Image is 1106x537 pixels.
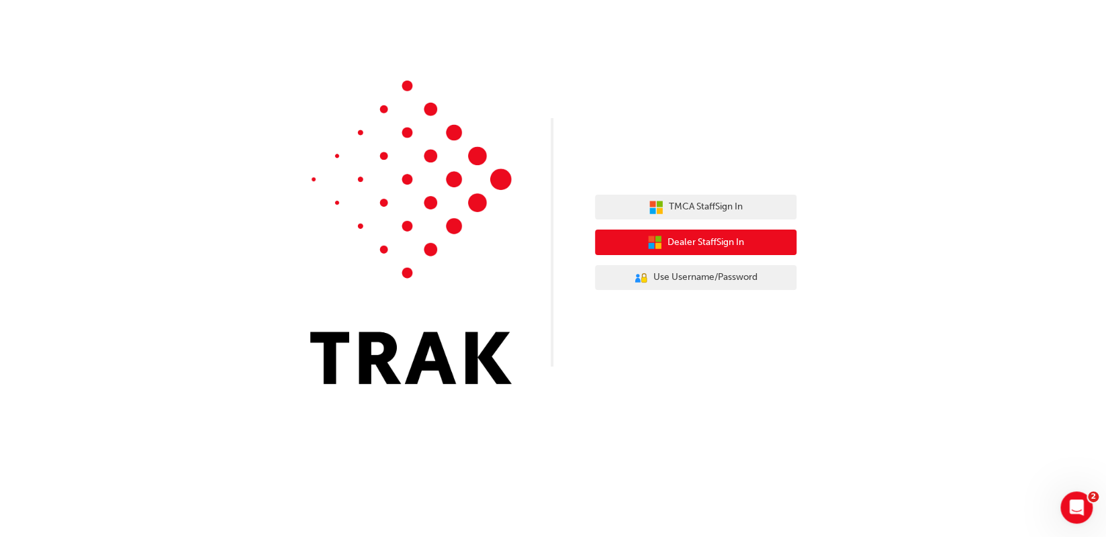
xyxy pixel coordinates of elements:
[667,235,744,250] span: Dealer Staff Sign In
[595,195,796,220] button: TMCA StaffSign In
[1088,491,1099,502] span: 2
[310,81,512,384] img: Trak
[653,270,757,285] span: Use Username/Password
[669,199,743,215] span: TMCA Staff Sign In
[1060,491,1093,524] iframe: Intercom live chat
[595,265,796,291] button: Use Username/Password
[595,230,796,255] button: Dealer StaffSign In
